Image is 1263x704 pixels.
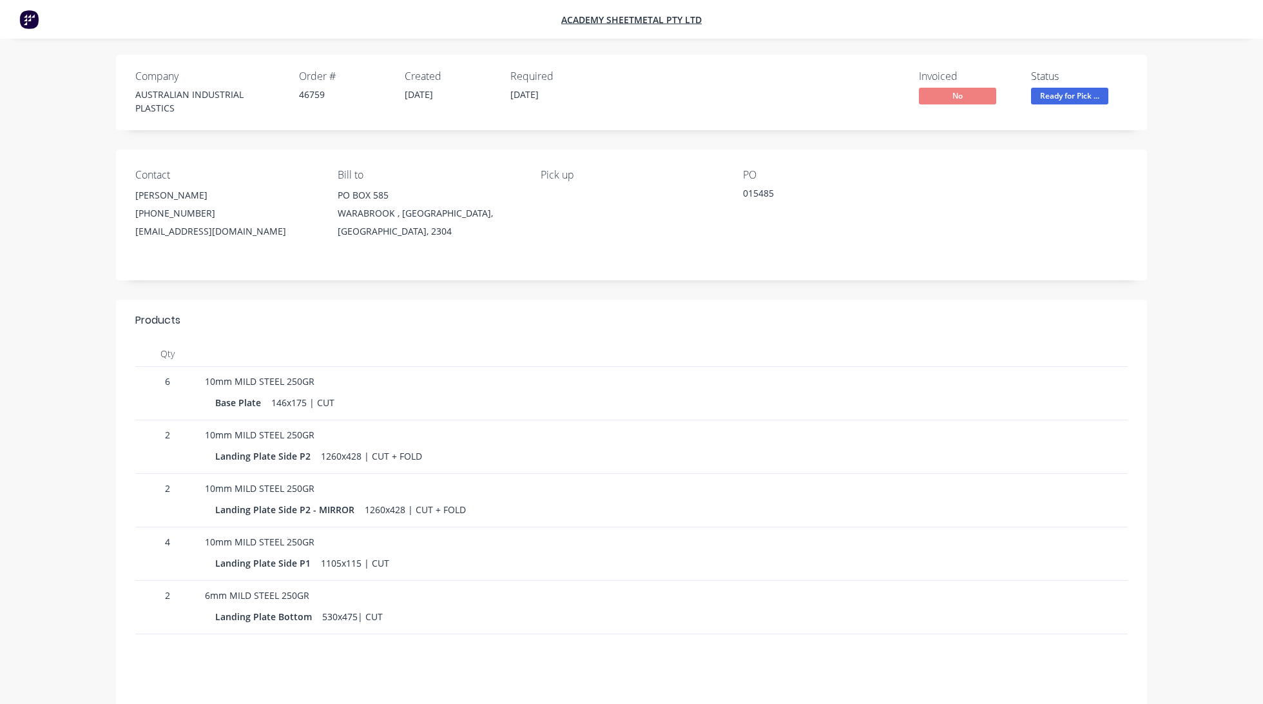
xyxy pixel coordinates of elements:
span: Ready for Pick ... [1031,88,1108,104]
div: Company [135,70,284,83]
span: 2 [140,428,195,442]
div: [PHONE_NUMBER] [135,204,317,222]
div: Status [1031,70,1128,83]
div: Invoiced [919,70,1016,83]
div: [PERSON_NAME] [135,186,317,204]
div: Base Plate [215,393,266,412]
div: AUSTRALIAN INDUSTRIAL PLASTICS [135,88,284,115]
div: PO BOX 585 [338,186,519,204]
div: Created [405,70,495,83]
div: PO BOX 585WARABROOK , [GEOGRAPHIC_DATA], [GEOGRAPHIC_DATA], 2304 [338,186,519,240]
div: [EMAIL_ADDRESS][DOMAIN_NAME] [135,222,317,240]
span: 6mm MILD STEEL 250GR [205,589,309,601]
span: No [919,88,996,104]
span: 10mm MILD STEEL 250GR [205,375,314,387]
div: Bill to [338,169,519,181]
span: [DATE] [510,88,539,101]
div: 1260x428 | CUT + FOLD [360,500,471,519]
div: Landing Plate Bottom [215,607,317,626]
div: PO [743,169,925,181]
a: Academy Sheetmetal Pty Ltd [561,14,702,26]
div: [PERSON_NAME][PHONE_NUMBER][EMAIL_ADDRESS][DOMAIN_NAME] [135,186,317,240]
div: 46759 [299,88,389,101]
div: Pick up [541,169,722,181]
div: Landing Plate Side P2 - MIRROR [215,500,360,519]
div: Landing Plate Side P2 [215,447,316,465]
div: Landing Plate Side P1 [215,554,316,572]
div: 146x175 | CUT [266,393,340,412]
div: 530x475| CUT [317,607,388,626]
img: Factory [19,10,39,29]
div: Contact [135,169,317,181]
div: WARABROOK , [GEOGRAPHIC_DATA], [GEOGRAPHIC_DATA], 2304 [338,204,519,240]
div: 015485 [743,186,904,204]
div: 1105x115 | CUT [316,554,394,572]
span: 10mm MILD STEEL 250GR [205,429,314,441]
span: 6 [140,375,195,388]
div: Qty [135,341,200,367]
span: 4 [140,535,195,549]
div: Products [135,313,180,328]
div: Order # [299,70,389,83]
div: Required [510,70,601,83]
span: 10mm MILD STEEL 250GR [205,482,314,494]
span: 2 [140,482,195,495]
span: [DATE] [405,88,433,101]
span: 10mm MILD STEEL 250GR [205,536,314,548]
div: 1260x428 | CUT + FOLD [316,447,427,465]
span: 2 [140,589,195,602]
